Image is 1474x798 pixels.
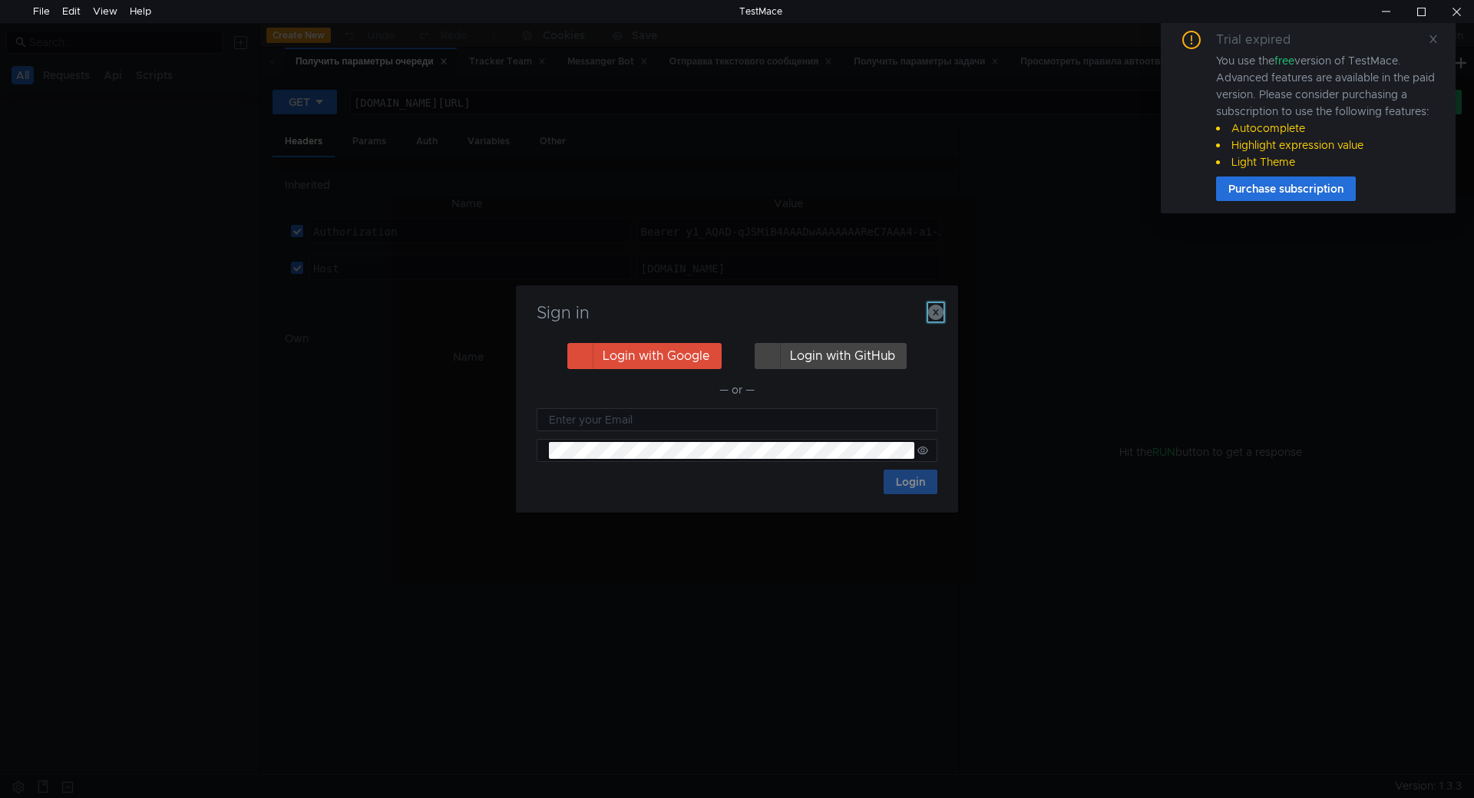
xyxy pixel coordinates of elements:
button: Login with Google [567,343,722,369]
div: You use the version of TestMace. Advanced features are available in the paid version. Please cons... [1216,52,1437,170]
button: Login with GitHub [755,343,907,369]
input: Enter your Email [549,411,928,428]
button: Purchase subscription [1216,176,1356,201]
h3: Sign in [534,304,940,322]
div: Trial expired [1216,31,1309,49]
li: Highlight expression value [1216,137,1437,153]
li: Autocomplete [1216,120,1437,137]
span: free [1274,54,1294,68]
li: Light Theme [1216,153,1437,170]
div: — or — [537,381,937,399]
